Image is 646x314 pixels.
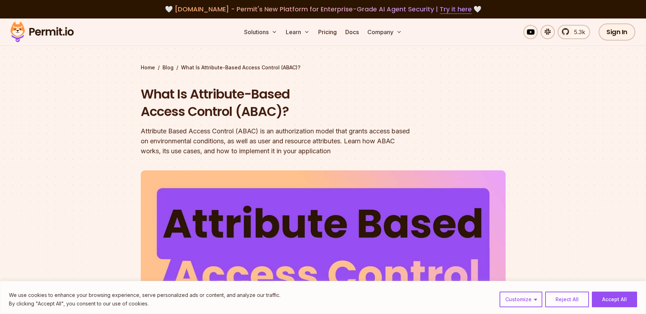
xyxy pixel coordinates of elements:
a: Pricing [315,25,340,39]
img: Permit logo [7,20,77,44]
h1: What Is Attribute-Based Access Control (ABAC)? [141,85,414,121]
button: Solutions [241,25,280,39]
a: 5.3k [558,25,590,39]
span: 5.3k [570,28,585,36]
button: Reject All [545,292,589,307]
p: We use cookies to enhance your browsing experience, serve personalized ads or content, and analyz... [9,291,280,299]
a: Blog [162,64,174,71]
button: Customize [500,292,542,307]
div: / / [141,64,506,71]
p: By clicking "Accept All", you consent to our use of cookies. [9,299,280,308]
button: Learn [283,25,312,39]
a: Docs [342,25,362,39]
button: Company [365,25,405,39]
button: Accept All [592,292,637,307]
a: Try it here [440,5,472,14]
div: Attribute Based Access Control (ABAC) is an authorization model that grants access based on envir... [141,126,414,156]
div: 🤍 🤍 [17,4,629,14]
a: Sign In [599,23,635,41]
a: Home [141,64,155,71]
span: [DOMAIN_NAME] - Permit's New Platform for Enterprise-Grade AI Agent Security | [175,5,472,14]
